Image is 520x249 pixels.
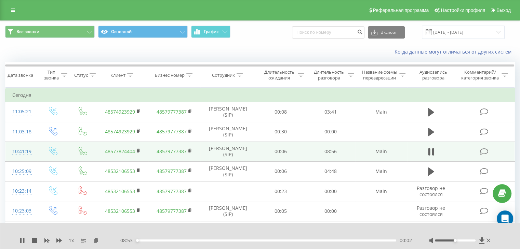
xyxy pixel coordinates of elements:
div: 10:23:03 [12,204,30,218]
input: Поиск по номеру [292,26,364,39]
td: 00:06 [256,142,306,161]
a: Когда данные могут отличаться от других систем [395,48,515,55]
td: 00:08 [256,102,306,122]
div: Комментарий/категория звонка [460,69,500,81]
td: Main [355,142,407,161]
a: 48579777387 [157,188,187,194]
a: 48532106553 [105,168,135,174]
button: График [191,26,230,38]
td: [PERSON_NAME] (SIP) [200,161,256,181]
td: 08:56 [306,142,355,161]
span: 1 x [69,237,74,244]
td: 00:00 [306,122,355,142]
div: Бизнес номер [155,72,185,78]
td: 04:48 [306,161,355,181]
span: График [204,29,219,34]
div: Статус [74,72,88,78]
div: 10:25:09 [12,165,30,178]
div: Дата звонка [8,72,33,78]
div: 10:23:14 [12,185,30,198]
div: 11:05:21 [12,105,30,118]
div: 11:03:18 [12,125,30,138]
span: Выход [496,8,511,13]
div: Длительность разговора [312,69,346,81]
a: 48579777387 [157,108,187,115]
button: Все звонки [5,26,95,38]
a: 48532106553 [105,188,135,194]
span: Разговор не состоялся [417,205,445,217]
td: 00:30 [256,122,306,142]
div: 10:41:19 [12,145,30,158]
td: 00:00 [306,201,355,221]
button: Основной [98,26,188,38]
td: 00:10 [256,221,306,241]
div: Тип звонка [43,69,59,81]
td: 00:23 [256,181,306,201]
div: Длительность ожидания [262,69,296,81]
div: Аудиозапись разговора [413,69,453,81]
td: [PERSON_NAME] (SIP) [200,122,256,142]
td: Main [355,161,407,181]
td: 00:06 [256,161,306,181]
td: 00:14 [306,221,355,241]
td: 00:00 [306,181,355,201]
td: [PERSON_NAME] (SIP) [200,102,256,122]
div: Open Intercom Messenger [497,210,513,227]
td: [PERSON_NAME] (SIP) [200,201,256,221]
td: Main [355,102,407,122]
td: [PERSON_NAME] (SIP) [200,221,256,241]
div: Accessibility label [136,239,139,242]
span: - 08:53 [119,237,136,244]
a: 48579777387 [157,208,187,214]
td: 03:41 [306,102,355,122]
a: 48574923929 [105,108,135,115]
span: Настройки профиля [441,8,485,13]
div: Сотрудник [212,72,235,78]
a: 48577824404 [105,148,135,155]
td: 00:05 [256,201,306,221]
td: Сегодня [5,88,515,102]
td: Main [355,181,407,201]
a: 48574923929 [105,128,135,135]
div: Клиент [110,72,125,78]
span: Реферальная программа [373,8,429,13]
div: Accessibility label [454,239,456,242]
a: 48532106553 [105,208,135,214]
span: Все звонки [16,29,39,34]
button: Экспорт [368,26,405,39]
div: Название схемы переадресации [362,69,398,81]
span: 00:02 [400,237,412,244]
td: [PERSON_NAME] (SIP) [200,142,256,161]
a: 48579777387 [157,148,187,155]
span: Разговор не состоялся [417,185,445,197]
a: 48579777387 [157,128,187,135]
a: 48579777387 [157,168,187,174]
